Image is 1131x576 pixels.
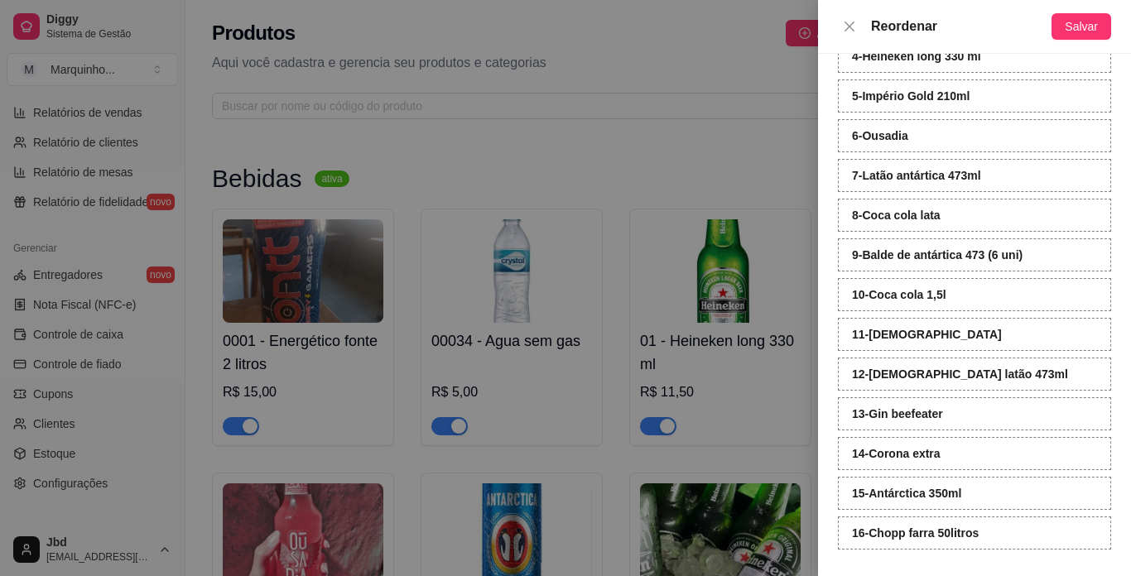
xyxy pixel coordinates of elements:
[852,89,970,103] strong: 5 - Império Gold 210ml
[871,17,1052,36] div: Reordenar
[852,129,908,142] strong: 6 - Ousadia
[852,447,941,460] strong: 14 - Corona extra
[852,169,981,182] strong: 7 - Latão antártica 473ml
[852,248,1023,262] strong: 9 - Balde de antártica 473 (6 uni)
[838,19,861,35] button: Close
[852,209,941,222] strong: 8 - Coca cola lata
[852,526,979,540] strong: 16 - Chopp farra 50litros
[1052,13,1111,40] button: Salvar
[852,328,1002,341] strong: 11 - [DEMOGRAPHIC_DATA]
[852,288,946,301] strong: 10 - Coca cola 1,5l
[852,487,961,500] strong: 15 - Antárctica 350ml
[843,20,856,33] span: close
[1065,17,1098,36] span: Salvar
[852,367,1068,381] strong: 12 - [DEMOGRAPHIC_DATA] latão 473ml
[852,407,943,420] strong: 13 - Gin beefeater
[852,50,981,63] strong: 4 - Heineken long 330 ml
